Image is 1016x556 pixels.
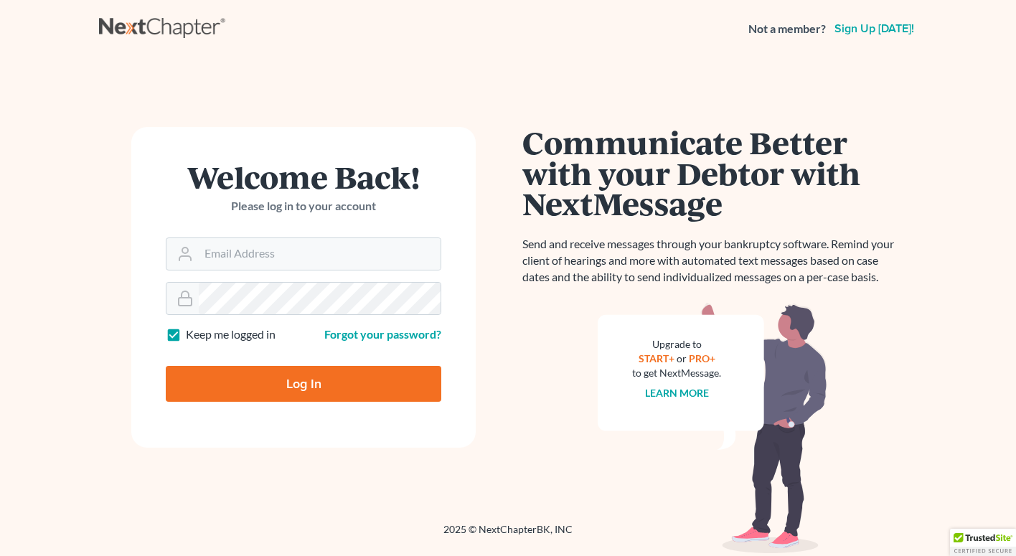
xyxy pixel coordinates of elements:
a: START+ [639,352,674,364]
div: TrustedSite Certified [950,529,1016,556]
input: Log In [166,366,441,402]
h1: Communicate Better with your Debtor with NextMessage [522,127,903,219]
h1: Welcome Back! [166,161,441,192]
a: Learn more [645,387,709,399]
strong: Not a member? [748,21,826,37]
div: Upgrade to [632,337,721,352]
p: Please log in to your account [166,198,441,215]
span: or [677,352,687,364]
img: nextmessage_bg-59042aed3d76b12b5cd301f8e5b87938c9018125f34e5fa2b7a6b67550977c72.svg [598,303,827,554]
a: PRO+ [689,352,715,364]
div: 2025 © NextChapterBK, INC [99,522,917,548]
a: Sign up [DATE]! [832,23,917,34]
p: Send and receive messages through your bankruptcy software. Remind your client of hearings and mo... [522,236,903,286]
label: Keep me logged in [186,326,276,343]
a: Forgot your password? [324,327,441,341]
div: to get NextMessage. [632,366,721,380]
input: Email Address [199,238,441,270]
